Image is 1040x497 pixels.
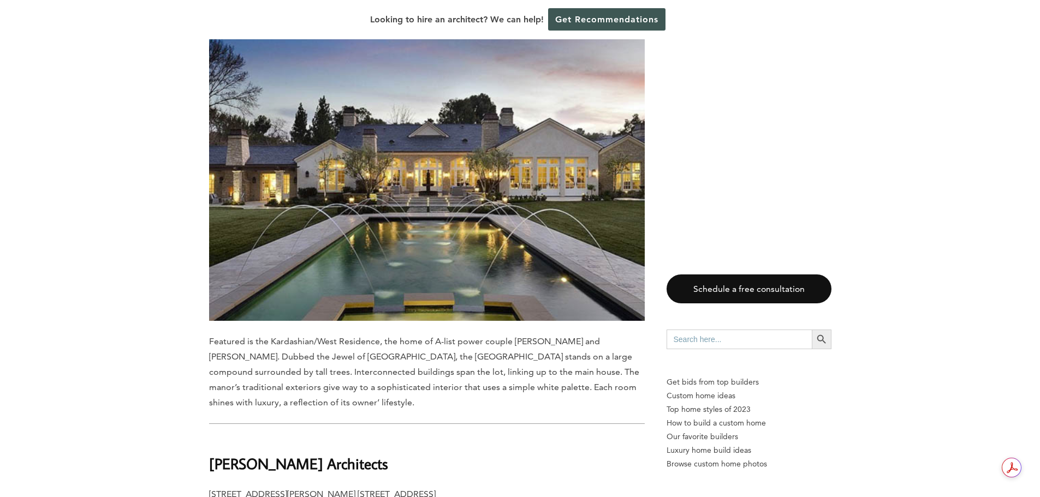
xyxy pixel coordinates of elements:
input: Search here... [667,330,812,349]
a: Browse custom home photos [667,457,831,471]
b: [PERSON_NAME] Architects [209,454,388,473]
a: Luxury home build ideas [667,444,831,457]
a: Get Recommendations [548,8,665,31]
a: How to build a custom home [667,416,831,430]
a: Top home styles of 2023 [667,403,831,416]
a: Our favorite builders [667,430,831,444]
p: Get bids from top builders [667,375,831,389]
a: Custom home ideas [667,389,831,403]
a: Schedule a free consultation [667,274,831,303]
span: Featured is the Kardashian/West Residence, the home of A-list power couple [PERSON_NAME] and [PER... [209,336,639,408]
iframe: Drift Widget Chat Controller [830,418,1027,484]
svg: Search [816,333,828,345]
